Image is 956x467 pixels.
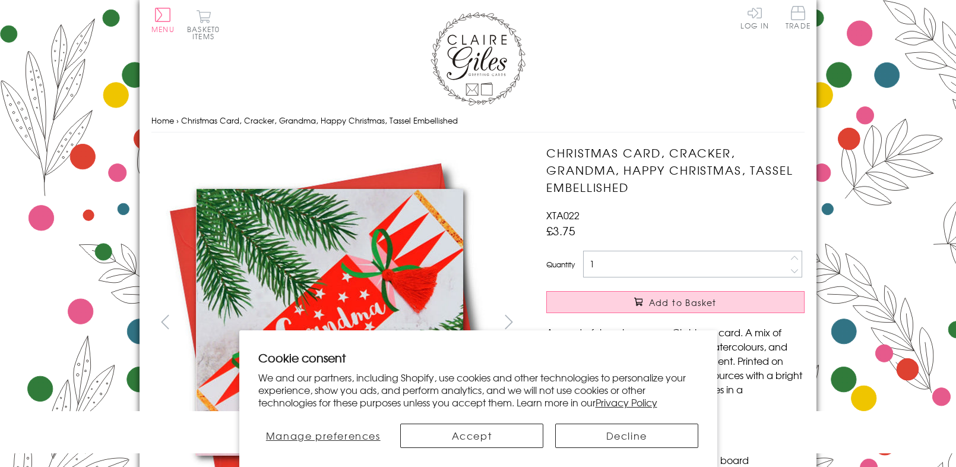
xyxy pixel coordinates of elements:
[786,6,811,31] a: Trade
[496,308,523,335] button: next
[151,109,805,133] nav: breadcrumbs
[786,6,811,29] span: Trade
[258,349,698,366] h2: Cookie consent
[258,424,388,448] button: Manage preferences
[151,24,175,34] span: Menu
[192,24,220,42] span: 0 items
[151,115,174,126] a: Home
[258,371,698,408] p: We and our partners, including Shopify, use cookies and other technologies to personalize your ex...
[546,259,575,270] label: Quantity
[649,296,717,308] span: Add to Basket
[400,424,543,448] button: Accept
[151,308,178,335] button: prev
[546,144,805,195] h1: Christmas Card, Cracker, Grandma, Happy Christmas, Tassel Embellished
[546,208,580,222] span: XTA022
[555,424,698,448] button: Decline
[151,8,175,33] button: Menu
[430,12,526,106] img: Claire Giles Greetings Cards
[546,325,805,411] p: A wonderful contemporary Christmas card. A mix of bright [PERSON_NAME] and pretty watercolours, a...
[266,428,381,443] span: Manage preferences
[546,291,805,313] button: Add to Basket
[187,10,220,40] button: Basket0 items
[546,222,575,239] span: £3.75
[176,115,179,126] span: ›
[181,115,458,126] span: Christmas Card, Cracker, Grandma, Happy Christmas, Tassel Embellished
[596,395,657,409] a: Privacy Policy
[740,6,769,29] a: Log In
